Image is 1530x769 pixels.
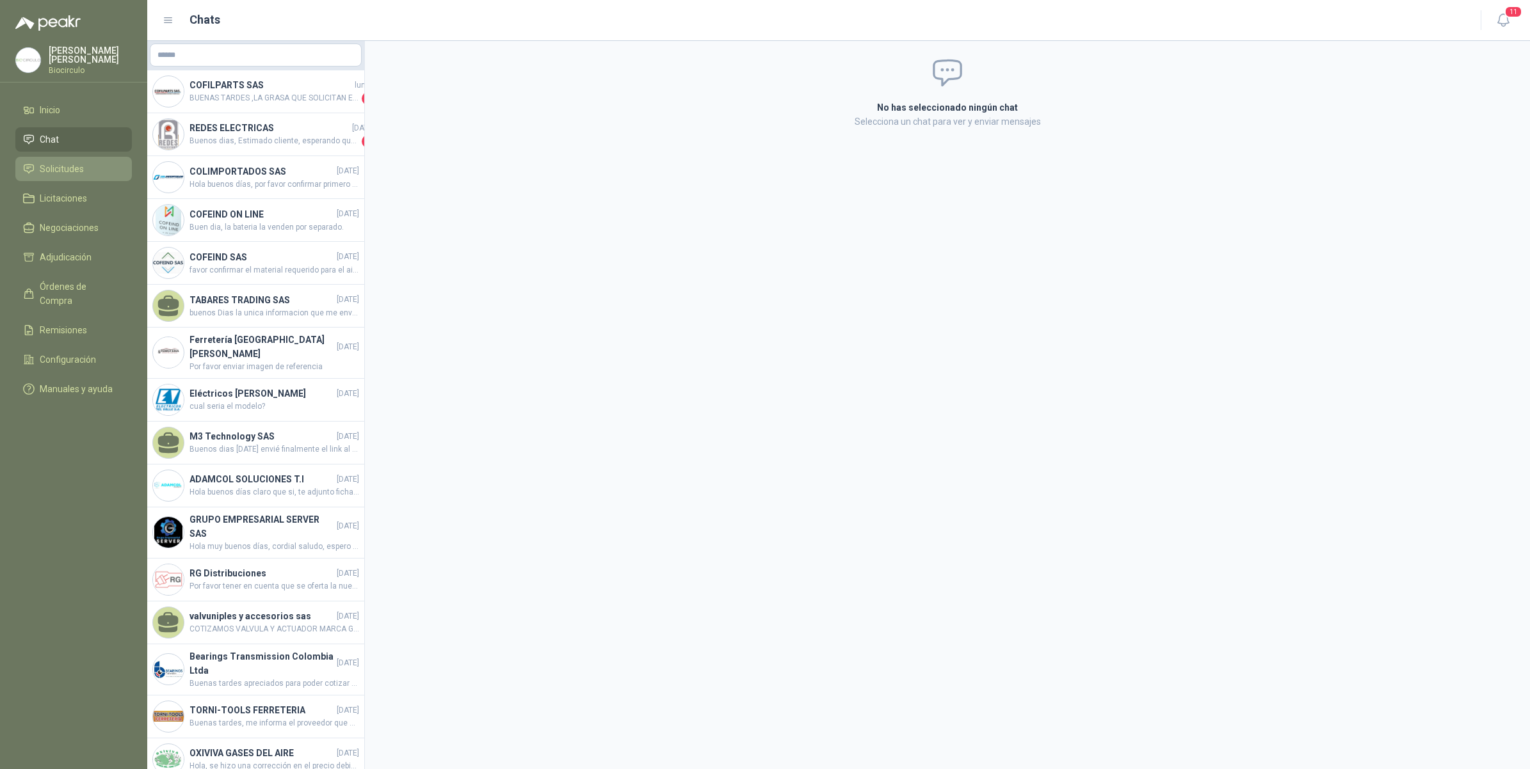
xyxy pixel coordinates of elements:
[147,113,364,156] a: Company LogoREDES ELECTRICAS[DATE]Buenos dias, Estimado cliente, esperando que se encuentre bien,...
[147,156,364,199] a: Company LogoCOLIMPORTADOS SAS[DATE]Hola buenos días, por favor confirmar primero el material, cer...
[337,294,359,306] span: [DATE]
[189,207,334,221] h4: COFEIND ON LINE
[1504,6,1522,18] span: 11
[189,333,334,361] h4: Ferretería [GEOGRAPHIC_DATA][PERSON_NAME]
[337,520,359,532] span: [DATE]
[147,285,364,328] a: TABARES TRADING SAS[DATE]buenos Dias la unica informacion que me envia el proveedor es REFERENCIA...
[147,559,364,601] a: Company LogoRG Distribuciones[DATE]Por favor tener en cuenta que se oferta la nueva lampara que s...
[40,162,84,176] span: Solicitudes
[189,386,334,400] h4: Eléctricos [PERSON_NAME]
[337,251,359,263] span: [DATE]
[153,162,184,193] img: Company Logo
[189,566,334,580] h4: RG Distribuciones
[40,191,87,205] span: Licitaciones
[337,657,359,669] span: [DATE]
[15,347,132,372] a: Configuración
[153,564,184,595] img: Company Logo
[15,98,132,122] a: Inicio
[1492,9,1515,32] button: 11
[189,164,334,178] h4: COLIMPORTADOS SAS
[337,747,359,759] span: [DATE]
[49,46,132,64] p: [PERSON_NAME] [PERSON_NAME]
[189,623,359,635] span: COTIZAMOS VALVULA Y ACTUADOR MARCA GENEBRE DE ORIGEN [DEMOGRAPHIC_DATA]
[40,353,96,367] span: Configuración
[189,135,359,148] span: Buenos dias, Estimado cliente, esperando que se encuentre bien, le informo que la referencia GC61...
[362,92,374,105] span: 1
[724,115,1171,129] p: Selecciona un chat para ver y enviar mensajes
[337,704,359,717] span: [DATE]
[337,208,359,220] span: [DATE]
[189,361,359,373] span: Por favor enviar imagen de referencia
[15,157,132,181] a: Solicitudes
[189,703,334,717] h4: TORNI-TOOLS FERRETERIA
[189,264,359,276] span: favor confirmar el material requerido para el aislamiento y la chaqueta. adicionalmente si requie...
[189,178,359,191] span: Hola buenos días, por favor confirmar primero el material, cerámica o fibra [PERSON_NAME], por ot...
[49,67,132,74] p: Biocirculo
[337,567,359,580] span: [DATE]
[153,248,184,278] img: Company Logo
[337,165,359,177] span: [DATE]
[189,78,352,92] h4: COFILPARTS SAS
[153,470,184,501] img: Company Logo
[189,512,334,541] h4: GRUPO EMPRESARIAL SERVER SAS
[153,517,184,548] img: Company Logo
[189,307,359,319] span: buenos Dias la unica informacion que me envia el proveedor es REFERENCIA AB-25/160mm CAUDAL 25 L/...
[147,379,364,422] a: Company LogoEléctricos [PERSON_NAME][DATE]cual seria el modelo?
[153,76,184,107] img: Company Logo
[15,245,132,269] a: Adjudicación
[40,280,120,308] span: Órdenes de Compra
[147,422,364,464] a: M3 Technology SAS[DATE]Buenos dias [DATE] envié finalmente el link al correo y tambien lo envio p...
[15,186,132,210] a: Licitaciones
[40,103,60,117] span: Inicio
[147,328,364,379] a: Company LogoFerretería [GEOGRAPHIC_DATA][PERSON_NAME][DATE]Por favor enviar imagen de referencia
[337,431,359,443] span: [DATE]
[189,746,334,760] h4: OXIVIVA GASES DEL AIRE
[724,100,1171,115] h2: No has seleccionado ningún chat
[40,323,87,337] span: Remisiones
[355,79,374,91] span: lunes
[337,610,359,622] span: [DATE]
[147,507,364,559] a: Company LogoGRUPO EMPRESARIAL SERVER SAS[DATE]Hola muy buenos días, cordial saludo, espero y se e...
[352,122,374,134] span: [DATE]
[189,717,359,729] span: Buenas tardes, me informa el proveedor que se equivocó de precio en la medida. Se hace el ajuste ...
[189,472,334,486] h4: ADAMCOL SOLUCIONES T.I
[15,274,132,313] a: Órdenes de Compra
[337,473,359,486] span: [DATE]
[189,92,359,105] span: BUENAS TARDES ,LA GRASA QUE SOLICITAN ES CALCIO O LITIO
[147,70,364,113] a: Company LogoCOFILPARTS SASlunesBUENAS TARDES ,LA GRASA QUE SOLICITAN ES CALCIO O LITIO1
[153,119,184,150] img: Company Logo
[40,250,92,264] span: Adjudicación
[147,242,364,285] a: Company LogoCOFEIND SAS[DATE]favor confirmar el material requerido para el aislamiento y la chaqu...
[40,382,113,396] span: Manuales y ayuda
[153,654,184,685] img: Company Logo
[362,135,374,148] span: 1
[189,221,359,234] span: Buen dia, la bateria la venden por separado.
[15,216,132,240] a: Negociaciones
[189,121,350,135] h4: REDES ELECTRICAS
[153,205,184,235] img: Company Logo
[189,429,334,443] h4: M3 Technology SAS
[15,127,132,152] a: Chat
[147,601,364,644] a: valvuniples y accesorios sas[DATE]COTIZAMOS VALVULA Y ACTUADOR MARCA GENEBRE DE ORIGEN [DEMOGRAPH...
[189,11,220,29] h1: Chats
[189,250,334,264] h4: COFEIND SAS
[189,293,334,307] h4: TABARES TRADING SAS
[15,318,132,342] a: Remisiones
[189,649,334,678] h4: Bearings Transmission Colombia Ltda
[189,609,334,623] h4: valvuniples y accesorios sas
[189,400,359,413] span: cual seria el modelo?
[15,15,81,31] img: Logo peakr
[189,541,359,553] span: Hola muy buenos días, cordial saludo, espero y se encuentren muy bien. Erar para preguntarles sob...
[40,221,99,235] span: Negociaciones
[337,388,359,400] span: [DATE]
[189,443,359,456] span: Buenos dias [DATE] envié finalmente el link al correo y tambien lo envio por este medio es muy pe...
[337,341,359,353] span: [DATE]
[147,695,364,738] a: Company LogoTORNI-TOOLS FERRETERIA[DATE]Buenas tardes, me informa el proveedor que se equivocó de...
[153,701,184,732] img: Company Logo
[147,464,364,507] a: Company LogoADAMCOL SOLUCIONES T.I[DATE]Hola buenos días claro que si, te adjunto ficha técnica. ...
[189,678,359,690] span: Buenas tardes apreciados para poder cotizar esto necesitaria una foto de la placa del Motor. . Qu...
[147,644,364,695] a: Company LogoBearings Transmission Colombia Ltda[DATE]Buenas tardes apreciados para poder cotizar ...
[16,48,40,72] img: Company Logo
[153,337,184,368] img: Company Logo
[189,486,359,498] span: Hola buenos días claro que si, te adjunto ficha técnica. quedo atenta a cualquier cosa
